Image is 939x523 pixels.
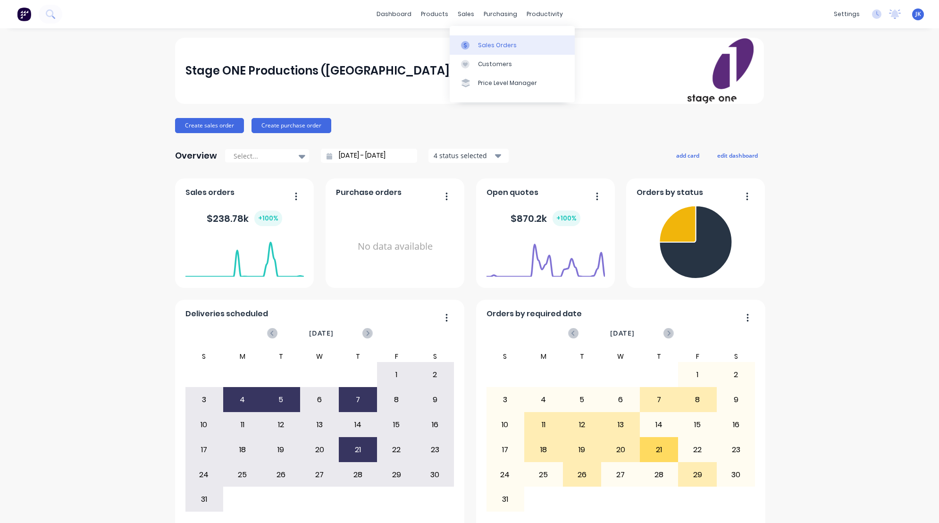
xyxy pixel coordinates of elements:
[525,388,562,412] div: 4
[524,351,563,362] div: M
[377,363,415,387] div: 1
[252,118,331,133] button: Create purchase order
[416,388,454,412] div: 9
[601,351,640,362] div: W
[301,388,338,412] div: 6
[207,211,282,226] div: $ 238.78k
[185,61,496,80] div: Stage ONE Productions ([GEOGRAPHIC_DATA]) Pty Ltd
[486,413,524,437] div: 10
[434,151,493,160] div: 4 status selected
[377,463,415,487] div: 29
[486,463,524,487] div: 24
[339,388,377,412] div: 7
[525,463,562,487] div: 25
[486,488,524,511] div: 31
[185,438,223,462] div: 17
[478,41,517,50] div: Sales Orders
[717,438,755,462] div: 23
[511,211,580,226] div: $ 870.2k
[717,363,755,387] div: 2
[478,60,512,68] div: Customers
[224,463,261,487] div: 25
[486,438,524,462] div: 17
[301,438,338,462] div: 20
[640,351,679,362] div: T
[185,413,223,437] div: 10
[679,463,716,487] div: 29
[416,463,454,487] div: 30
[377,351,416,362] div: F
[262,388,300,412] div: 5
[339,413,377,437] div: 14
[679,388,716,412] div: 8
[522,7,568,21] div: productivity
[479,7,522,21] div: purchasing
[372,7,416,21] a: dashboard
[262,413,300,437] div: 12
[339,351,377,362] div: T
[185,488,223,511] div: 31
[185,463,223,487] div: 24
[640,388,678,412] div: 7
[563,351,602,362] div: T
[525,438,562,462] div: 18
[670,149,705,161] button: add card
[17,7,31,21] img: Factory
[553,211,580,226] div: + 100 %
[602,413,639,437] div: 13
[563,388,601,412] div: 5
[339,438,377,462] div: 21
[301,413,338,437] div: 13
[717,388,755,412] div: 9
[602,388,639,412] div: 6
[717,351,755,362] div: S
[450,35,575,54] a: Sales Orders
[640,413,678,437] div: 14
[717,463,755,487] div: 30
[687,38,754,103] img: Stage ONE Productions (VIC) Pty Ltd
[640,438,678,462] div: 21
[377,413,415,437] div: 15
[416,438,454,462] div: 23
[336,187,402,198] span: Purchase orders
[262,351,301,362] div: T
[262,438,300,462] div: 19
[453,7,479,21] div: sales
[478,79,537,87] div: Price Level Manager
[679,438,716,462] div: 22
[185,187,235,198] span: Sales orders
[224,388,261,412] div: 4
[339,463,377,487] div: 28
[262,463,300,487] div: 26
[175,118,244,133] button: Create sales order
[224,438,261,462] div: 18
[602,463,639,487] div: 27
[711,149,764,161] button: edit dashboard
[563,463,601,487] div: 26
[416,363,454,387] div: 2
[829,7,864,21] div: settings
[428,149,509,163] button: 4 status selected
[679,363,716,387] div: 1
[377,388,415,412] div: 8
[486,187,538,198] span: Open quotes
[679,413,716,437] div: 15
[563,413,601,437] div: 12
[416,413,454,437] div: 16
[486,351,525,362] div: S
[640,463,678,487] div: 28
[610,328,635,338] span: [DATE]
[450,74,575,93] a: Price Level Manager
[717,413,755,437] div: 16
[602,438,639,462] div: 20
[525,413,562,437] div: 11
[185,351,224,362] div: S
[678,351,717,362] div: F
[637,187,703,198] span: Orders by status
[377,438,415,462] div: 22
[224,413,261,437] div: 11
[301,463,338,487] div: 27
[254,211,282,226] div: + 100 %
[450,55,575,74] a: Customers
[336,202,454,291] div: No data available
